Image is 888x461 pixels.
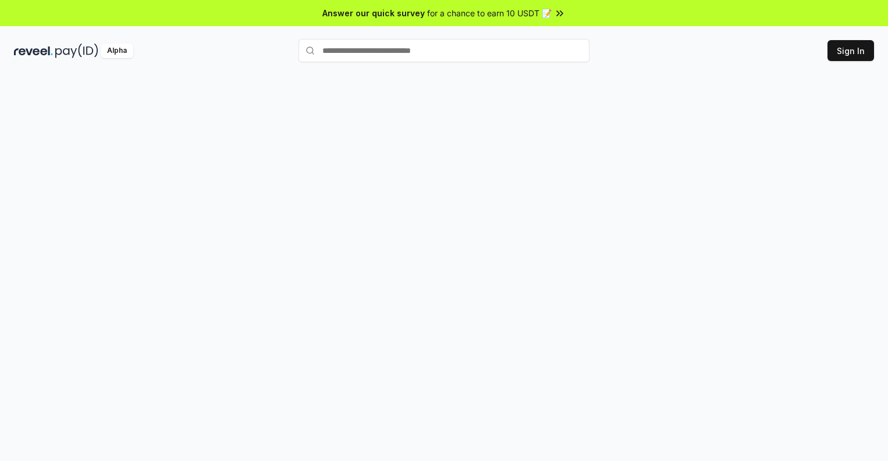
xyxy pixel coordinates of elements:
[101,44,133,58] div: Alpha
[427,7,552,19] span: for a chance to earn 10 USDT 📝
[14,44,53,58] img: reveel_dark
[827,40,874,61] button: Sign In
[322,7,425,19] span: Answer our quick survey
[55,44,98,58] img: pay_id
